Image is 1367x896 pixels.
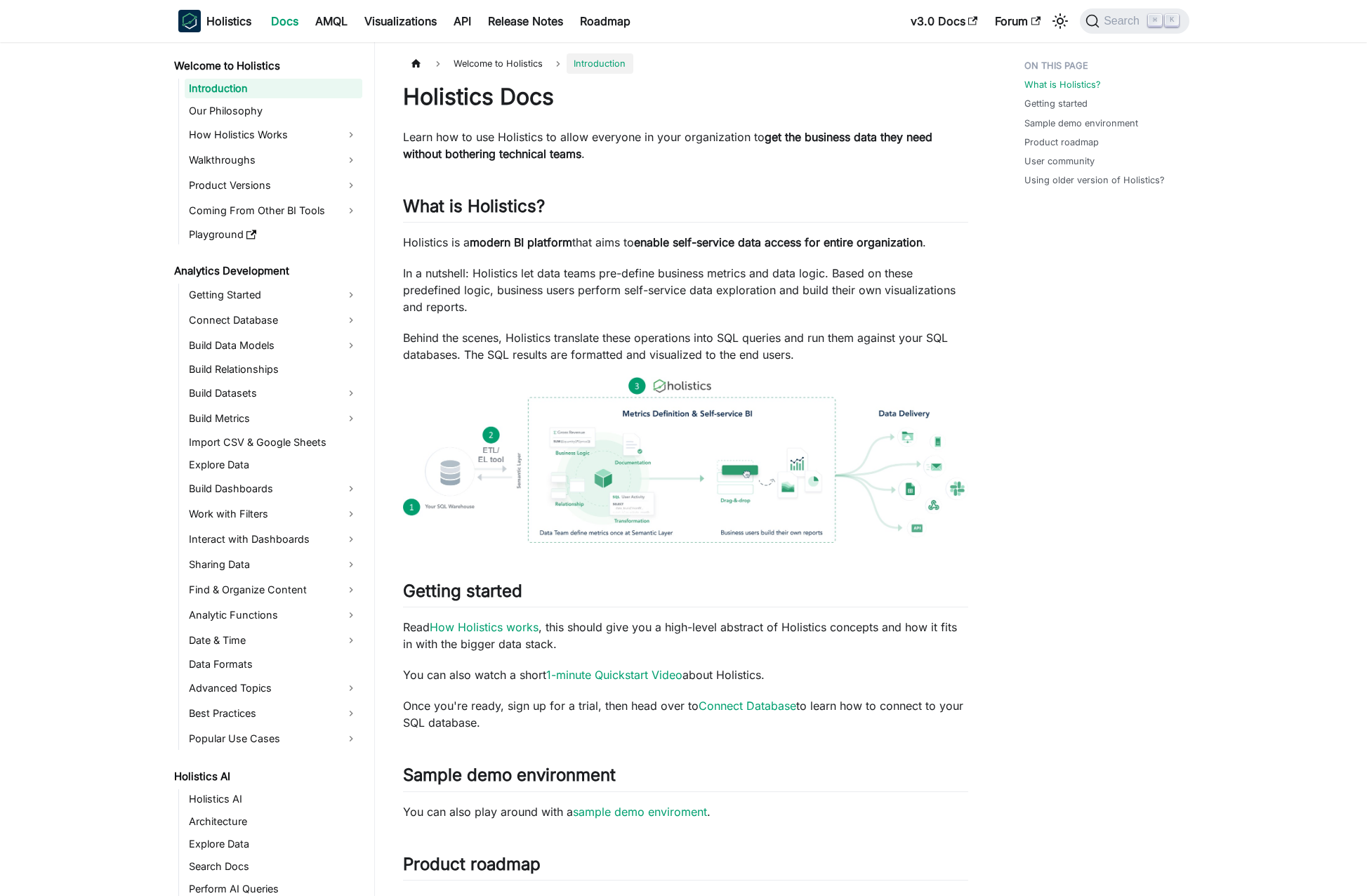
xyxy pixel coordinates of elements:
[356,10,445,32] a: Visualizations
[634,235,923,249] strong: enable self-service data access for entire organization
[185,433,362,452] a: Import CSV & Google Sheets
[185,579,362,601] a: Find & Organize Content
[185,225,362,244] a: Playground
[403,697,968,731] p: Once you're ready, sign up for a trial, then head over to to learn how to connect to your SQL dat...
[403,581,968,607] h2: Getting started
[403,265,968,315] p: In a nutshell: Holistics let data teams pre-define business metrics and data logic. Based on thes...
[567,53,633,74] span: Introduction
[447,53,550,74] span: Welcome to Holistics
[185,309,362,331] a: Connect Database
[1080,8,1189,34] button: Search (Command+K)
[403,666,968,683] p: You can also watch a short about Holistics.
[185,727,362,750] a: Popular Use Cases
[1099,15,1148,27] span: Search
[403,854,968,881] h2: Product roadmap
[263,10,307,32] a: Docs
[185,174,362,197] a: Product Versions
[403,129,968,162] p: Learn how to use Holistics to allow everyone in your organization to .
[170,261,362,281] a: Analytics Development
[1024,136,1099,149] a: Product roadmap
[185,857,362,876] a: Search Docs
[178,10,251,32] a: HolisticsHolistics
[307,10,356,32] a: AMQL
[403,53,968,74] nav: Breadcrumbs
[185,124,362,146] a: How Holistics Works
[699,699,796,713] a: Connect Database
[185,528,362,551] a: Interact with Dashboards
[185,407,362,430] a: Build Metrics
[185,477,362,500] a: Build Dashboards
[1024,78,1101,91] a: What is Holistics?
[403,234,968,251] p: Holistics is a that aims to .
[1024,173,1165,187] a: Using older version of Holistics?
[170,56,362,76] a: Welcome to Holistics
[206,13,251,29] b: Holistics
[403,329,968,363] p: Behind the scenes, Holistics translate these operations into SQL queries and run them against you...
[185,789,362,809] a: Holistics AI
[185,812,362,831] a: Architecture
[185,553,362,576] a: Sharing Data
[1049,10,1071,32] button: Switch between dark and light mode (currently light mode)
[403,83,968,111] h1: Holistics Docs
[403,803,968,820] p: You can also play around with a .
[185,629,362,652] a: Date & Time
[185,455,362,475] a: Explore Data
[164,42,375,896] nav: Docs sidebar
[572,10,639,32] a: Roadmap
[403,377,968,543] img: How Holistics fits in your Data Stack
[185,360,362,379] a: Build Relationships
[546,668,682,682] a: 1-minute Quickstart Video
[1024,154,1095,168] a: User community
[470,235,572,249] strong: modern BI platform
[1024,117,1138,130] a: Sample demo environment
[185,101,362,121] a: Our Philosophy
[986,10,1049,32] a: Forum
[185,382,362,404] a: Build Datasets
[185,834,362,854] a: Explore Data
[185,677,362,699] a: Advanced Topics
[185,702,362,725] a: Best Practices
[445,10,480,32] a: API
[902,10,986,32] a: v3.0 Docs
[430,620,539,634] a: How Holistics works
[185,79,362,98] a: Introduction
[1148,14,1162,27] kbd: ⌘
[573,805,707,819] a: sample demo enviroment
[185,199,362,222] a: Coming From Other BI Tools
[1165,14,1179,27] kbd: K
[185,503,362,525] a: Work with Filters
[185,149,362,171] a: Walkthroughs
[403,196,968,223] h2: What is Holistics?
[1024,97,1088,110] a: Getting started
[178,10,201,32] img: Holistics
[170,767,362,786] a: Holistics AI
[480,10,572,32] a: Release Notes
[185,654,362,674] a: Data Formats
[185,604,362,626] a: Analytic Functions
[403,53,430,74] a: Home page
[185,284,362,306] a: Getting Started
[185,334,362,357] a: Build Data Models
[403,619,968,652] p: Read , this should give you a high-level abstract of Holistics concepts and how it fits in with t...
[403,765,968,791] h2: Sample demo environment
